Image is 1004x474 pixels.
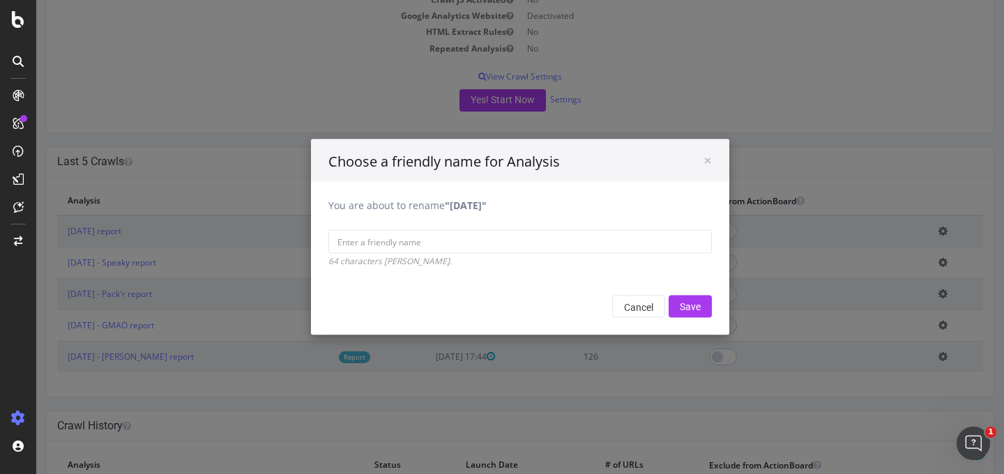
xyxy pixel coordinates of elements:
[985,427,996,438] span: 1
[576,296,629,318] button: Cancel
[292,255,416,267] i: 64 characters [PERSON_NAME].
[292,230,676,254] input: Enter a friendly name
[292,199,450,213] label: You are about to rename
[667,151,676,170] span: ×
[292,152,676,172] h4: Choose a friendly name for Analysis
[667,153,676,168] button: Close
[632,296,676,318] input: Save
[409,199,450,212] b: "[DATE]"
[957,427,990,460] iframe: Intercom live chat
